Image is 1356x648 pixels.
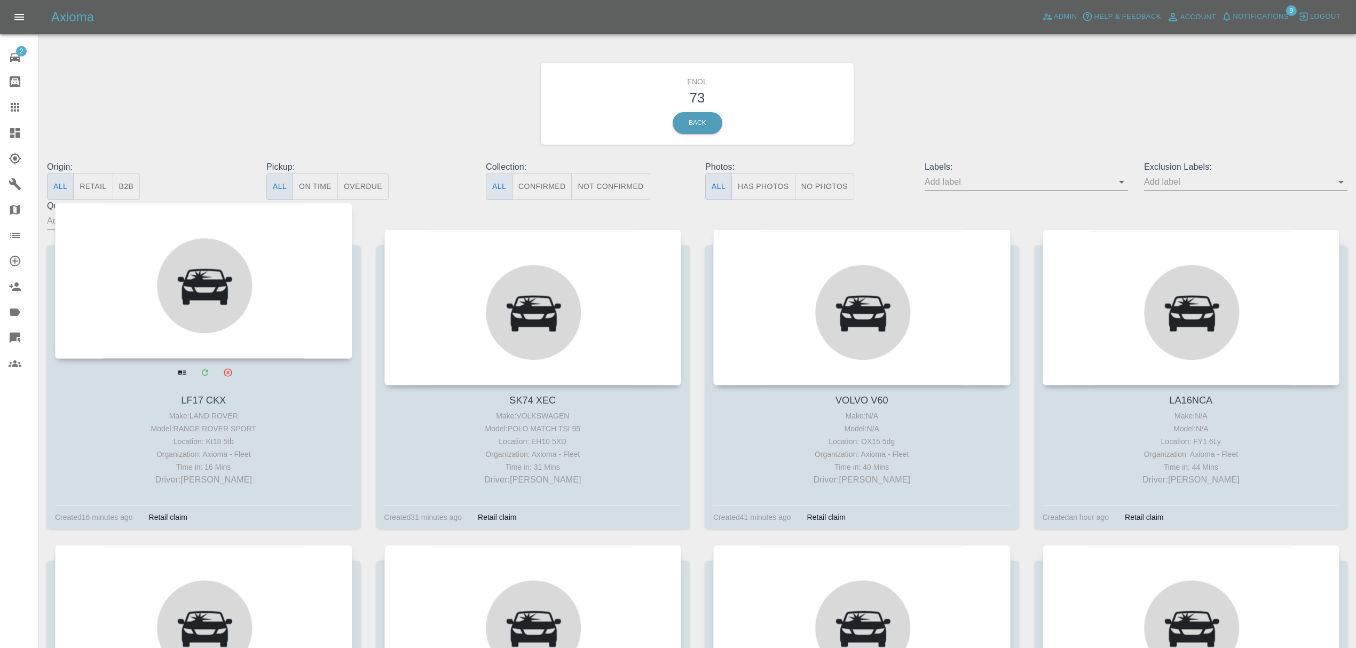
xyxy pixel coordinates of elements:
div: Make: N/A [1045,409,1337,422]
div: Created 16 minutes ago [55,511,133,524]
button: Logout [1296,9,1343,25]
button: Retail [73,173,113,200]
p: Labels: [925,161,1128,173]
div: Location: FY1 6Ly [1045,435,1337,448]
span: Notifications [1233,11,1289,23]
a: View [171,361,193,383]
div: Model: POLO MATCH TSI 95 [387,422,679,435]
p: Origin: [47,161,250,173]
button: All [47,173,74,200]
button: Archive [217,361,239,383]
p: Pickup: [266,161,470,173]
input: Add quoter [47,212,234,229]
input: Add label [1144,173,1331,190]
div: Organization: Axioma - Fleet [716,448,1008,461]
div: Location: OX15 5dg [716,435,1008,448]
h5: Axioma [51,9,94,26]
button: All [705,173,732,200]
button: Notifications [1219,9,1291,25]
button: Open drawer [6,4,32,30]
div: Time in: 16 Mins [58,461,350,473]
div: Organization: Axioma - Fleet [58,448,350,461]
div: Make: N/A [716,409,1008,422]
button: Open [1114,175,1129,189]
button: All [486,173,513,200]
div: Model: N/A [1045,422,1337,435]
p: Photos: [705,161,909,173]
span: Logout [1310,11,1341,23]
p: Driver: [PERSON_NAME] [1045,473,1337,486]
div: Retail claim [1117,511,1171,524]
button: No Photos [795,173,854,200]
p: Quoters: [47,200,250,212]
div: Time in: 31 Mins [387,461,679,473]
div: Model: N/A [716,422,1008,435]
span: Help & Feedback [1094,11,1161,23]
button: On Time [293,173,338,200]
a: VOLVO V60 [835,395,888,406]
span: 9 [1286,5,1297,16]
span: Admin [1054,11,1077,23]
button: Has Photos [731,173,795,200]
span: Account [1180,11,1216,23]
p: Driver: [PERSON_NAME] [716,473,1008,486]
div: Make: LAND ROVER [58,409,350,422]
h6: FNOL [549,71,846,88]
div: Time in: 44 Mins [1045,461,1337,473]
a: Account [1164,9,1219,26]
a: Modify [194,361,216,383]
a: LF17 CKX [181,395,226,406]
div: Location: Kt18 5tb [58,435,350,448]
button: Confirmed [512,173,572,200]
div: Organization: Axioma - Fleet [387,448,679,461]
div: Location: EH10 5XD [387,435,679,448]
div: Created 41 minutes ago [713,511,791,524]
h3: 73 [549,88,846,108]
div: Organization: Axioma - Fleet [1045,448,1337,461]
div: Retail claim [799,511,854,524]
div: Retail claim [141,511,195,524]
button: B2B [113,173,140,200]
div: Model: RANGE ROVER SPORT [58,422,350,435]
p: Driver: [PERSON_NAME] [387,473,679,486]
div: Time in: 40 Mins [716,461,1008,473]
p: Driver: [PERSON_NAME] [58,473,350,486]
p: Exclusion Labels: [1144,161,1347,173]
div: Created an hour ago [1043,511,1109,524]
div: Retail claim [470,511,524,524]
button: Open [1334,175,1349,189]
a: LA16NCA [1169,395,1212,406]
button: All [266,173,293,200]
button: Help & Feedback [1079,9,1163,25]
button: Overdue [337,173,389,200]
div: Created 31 minutes ago [384,511,462,524]
p: Collection: [486,161,689,173]
input: Add label [925,173,1112,190]
a: Admin [1039,9,1080,25]
button: Not Confirmed [571,173,650,200]
span: 2 [16,46,27,57]
a: Back [673,112,722,134]
a: SK74 XEC [509,395,556,406]
div: Make: VOLKSWAGEN [387,409,679,422]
